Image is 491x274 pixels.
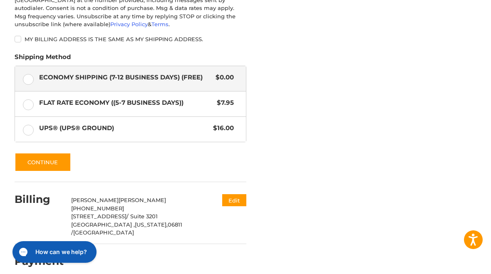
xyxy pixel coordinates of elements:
[71,197,119,203] span: [PERSON_NAME]
[39,98,213,108] span: Flat Rate Economy ((5-7 Business Days))
[211,73,234,82] span: $0.00
[71,213,126,220] span: [STREET_ADDRESS]
[209,123,234,133] span: $16.00
[15,153,71,172] button: Continue
[15,193,63,206] h2: Billing
[71,205,124,212] span: [PHONE_NUMBER]
[213,98,234,108] span: $7.95
[222,194,246,206] button: Edit
[39,73,211,82] span: Economy Shipping (7-12 Business Days) (Free)
[39,123,209,133] span: UPS® (UPS® Ground)
[15,52,71,66] legend: Shipping Method
[110,21,148,27] a: Privacy Policy
[119,197,166,203] span: [PERSON_NAME]
[71,221,135,228] span: [GEOGRAPHIC_DATA] ,
[73,229,134,236] span: [GEOGRAPHIC_DATA]
[135,221,168,228] span: [US_STATE],
[15,36,247,42] label: My billing address is the same as my shipping address.
[151,21,169,27] a: Terms
[126,213,158,220] span: / Suite 3201
[8,238,99,266] iframe: Gorgias live chat messenger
